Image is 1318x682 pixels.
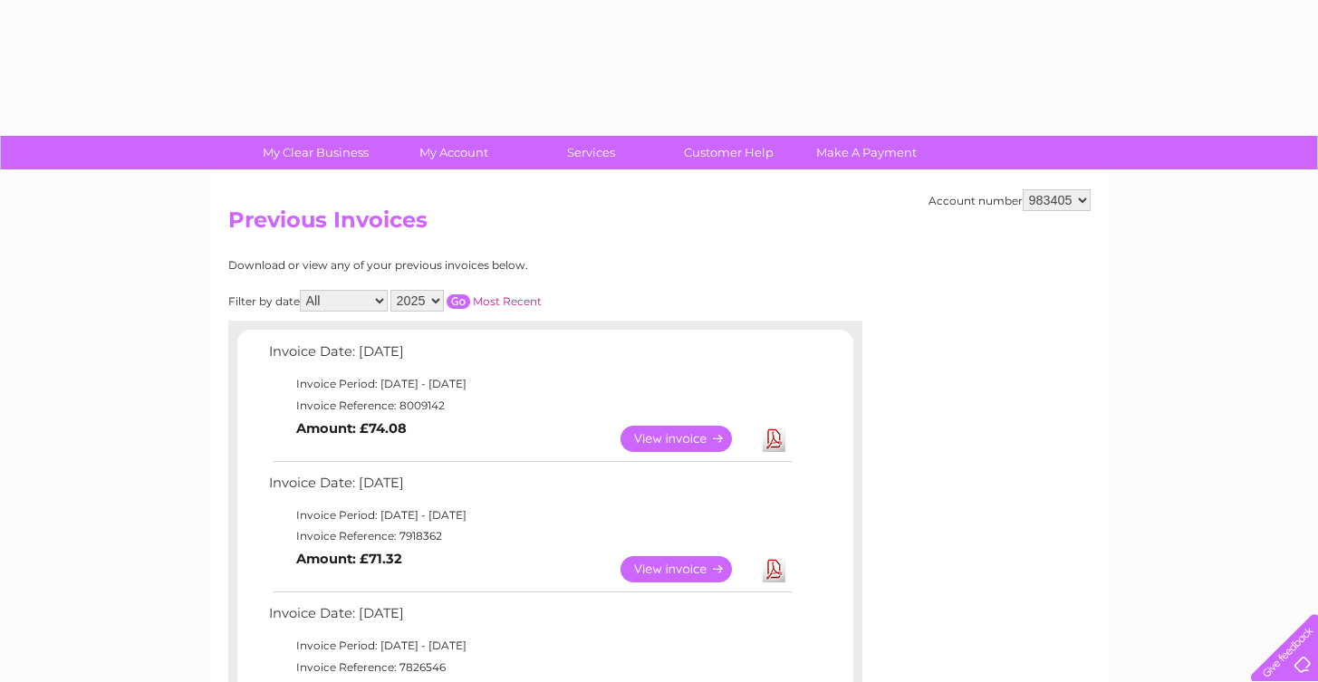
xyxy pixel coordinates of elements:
div: Filter by date [228,290,704,312]
a: View [621,556,754,582]
a: My Account [379,136,528,169]
td: Invoice Period: [DATE] - [DATE] [265,373,794,395]
td: Invoice Date: [DATE] [265,471,794,504]
td: Invoice Date: [DATE] [265,340,794,373]
a: Most Recent [473,294,542,308]
a: Customer Help [654,136,803,169]
td: Invoice Reference: 7826546 [265,657,794,678]
h2: Previous Invoices [228,207,1091,242]
a: View [621,426,754,452]
td: Invoice Reference: 8009142 [265,395,794,417]
b: Amount: £71.32 [296,551,402,567]
a: Make A Payment [792,136,941,169]
a: Download [763,556,785,582]
td: Invoice Date: [DATE] [265,601,794,635]
td: Invoice Period: [DATE] - [DATE] [265,504,794,526]
a: My Clear Business [241,136,390,169]
div: Download or view any of your previous invoices below. [228,259,704,272]
a: Download [763,426,785,452]
a: Services [516,136,666,169]
td: Invoice Period: [DATE] - [DATE] [265,635,794,657]
b: Amount: £74.08 [296,420,407,437]
div: Account number [928,189,1091,211]
td: Invoice Reference: 7918362 [265,525,794,547]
